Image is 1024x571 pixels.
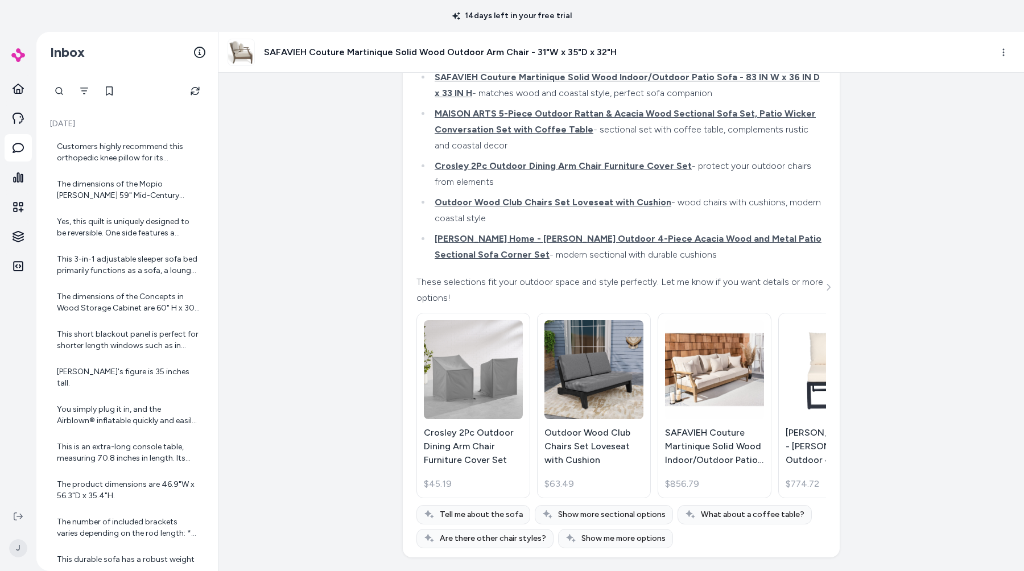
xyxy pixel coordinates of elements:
[48,472,207,508] a: The product dimensions are 46.9"W x 56.3"D x 35.4"H.
[435,160,692,171] span: Crosley 2Pc Outdoor Dining Arm Chair Furniture Cover Set
[73,80,96,102] button: Filter
[57,329,200,351] div: This short blackout panel is perfect for shorter length windows such as in basements and bedrooms.
[544,426,643,467] p: Outdoor Wood Club Chairs Set Loveseat with Cushion
[658,313,771,498] a: SAFAVIEH Couture Martinique Solid Wood Indoor/Outdoor Patio Sofa - 83 IN W x 36 IN D x 33 IN HSAF...
[786,320,885,419] img: Christopher Knight Home - Adrian Outdoor 4-Piece Acacia Wood and Metal Patio Sectional Sofa Corne...
[445,10,579,22] p: 14 days left in your free trial
[435,108,816,135] span: MAISON ARTS 5-Piece Outdoor Rattan & Acacia Wood Sectional Sofa Set, Patio Wicker Conversation Se...
[581,533,666,544] span: Show me more options
[48,118,207,130] p: [DATE]
[57,141,200,164] div: Customers highly recommend this orthopedic knee pillow for its effectiveness in alleviating hip, ...
[701,509,804,520] span: What about a coffee table?
[665,320,764,419] img: SAFAVIEH Couture Martinique Solid Wood Indoor/Outdoor Patio Sofa - 83 IN W x 36 IN D x 33 IN H
[424,426,523,467] p: Crosley 2Pc Outdoor Dining Arm Chair Furniture Cover Set
[48,209,207,246] a: Yes, this quilt is uniquely designed to be reversible. One side features a beautiful design of br...
[431,158,823,190] li: - protect your outdoor chairs from elements
[48,172,207,208] a: The dimensions of the Mopio [PERSON_NAME] 59" Mid-Century Modern TV Stand are 59" x 13.7" x 17".
[544,477,574,491] span: $63.49
[431,195,823,226] li: - wood chairs with cushions, modern coastal style
[431,69,823,101] li: - matches wood and coastal style, perfect sofa companion
[435,197,671,208] span: Outdoor Wood Club Chairs Set Loveseat with Cushion
[7,530,30,566] button: J
[57,516,200,539] div: The number of included brackets varies depending on the rod length: * 28-48 inch rod: 2 brackets ...
[821,280,835,294] button: See more
[228,39,254,65] img: SAFAVIEH-Couture-Martinique-Wood-Patio-Armchair.jpg
[57,404,200,427] div: You simply plug it in, and the Airblown® inflatable quickly and easily inflates to display the sc...
[57,366,200,389] div: [PERSON_NAME]'s figure is 35 inches tall.
[184,80,207,102] button: Refresh
[57,291,200,314] div: The dimensions of the Concepts in Wood Storage Cabinet are 60" H x 30" W x 17.125" D.
[57,254,200,276] div: This 3-in-1 adjustable sleeper sofa bed primarily functions as a sofa, a lounge chair, and a sing...
[57,216,200,239] div: Yes, this quilt is uniquely designed to be reversible. One side features a beautiful design of br...
[440,533,546,544] span: Are there other chair styles?
[431,106,823,154] li: - sectional set with coffee table, complements rustic and coastal decor
[48,247,207,283] a: This 3-in-1 adjustable sleeper sofa bed primarily functions as a sofa, a lounge chair, and a sing...
[50,44,85,61] h2: Inbox
[424,477,452,491] span: $45.19
[778,313,892,498] a: Christopher Knight Home - Adrian Outdoor 4-Piece Acacia Wood and Metal Patio Sectional Sofa Corne...
[264,45,617,59] h3: SAFAVIEH Couture Martinique Solid Wood Outdoor Arm Chair - 31"W x 35"D x 32"H
[537,313,651,498] a: Outdoor Wood Club Chairs Set Loveseat with CushionOutdoor Wood Club Chairs Set Loveseat with Cush...
[57,479,200,502] div: The product dimensions are 46.9"W x 56.3"D x 35.4"H.
[424,320,523,419] img: Crosley 2Pc Outdoor Dining Arm Chair Furniture Cover Set
[48,134,207,171] a: Customers highly recommend this orthopedic knee pillow for its effectiveness in alleviating hip, ...
[786,426,885,467] p: [PERSON_NAME] Home - [PERSON_NAME] Outdoor 4-Piece Acacia Wood and Metal Patio Sectional Sofa Cor...
[440,509,523,520] span: Tell me about the sofa
[416,313,530,498] a: Crosley 2Pc Outdoor Dining Arm Chair Furniture Cover SetCrosley 2Pc Outdoor Dining Arm Chair Furn...
[665,426,764,467] p: SAFAVIEH Couture Martinique Solid Wood Indoor/Outdoor Patio Sofa - 83 IN W x 36 IN D x 33 IN H
[435,233,821,260] span: [PERSON_NAME] Home - [PERSON_NAME] Outdoor 4-Piece Acacia Wood and Metal Patio Sectional Sofa Cor...
[48,435,207,471] a: This is an extra-long console table, measuring 70.8 inches in length. Its extended size helps cre...
[558,509,666,520] span: Show more sectional options
[57,179,200,201] div: The dimensions of the Mopio [PERSON_NAME] 59" Mid-Century Modern TV Stand are 59" x 13.7" x 17".
[11,48,25,62] img: alby Logo
[48,322,207,358] a: This short blackout panel is perfect for shorter length windows such as in basements and bedrooms.
[786,477,819,491] span: $774.72
[416,274,823,306] div: These selections fit your outdoor space and style perfectly. Let me know if you want details or m...
[48,397,207,433] a: You simply plug it in, and the Airblown® inflatable quickly and easily inflates to display the sc...
[665,477,699,491] span: $856.79
[9,539,27,557] span: J
[431,231,823,263] li: - modern sectional with durable cushions
[48,284,207,321] a: The dimensions of the Concepts in Wood Storage Cabinet are 60" H x 30" W x 17.125" D.
[57,441,200,464] div: This is an extra-long console table, measuring 70.8 inches in length. Its extended size helps cre...
[48,510,207,546] a: The number of included brackets varies depending on the rod length: * 28-48 inch rod: 2 brackets ...
[544,320,643,419] img: Outdoor Wood Club Chairs Set Loveseat with Cushion
[48,359,207,396] a: [PERSON_NAME]'s figure is 35 inches tall.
